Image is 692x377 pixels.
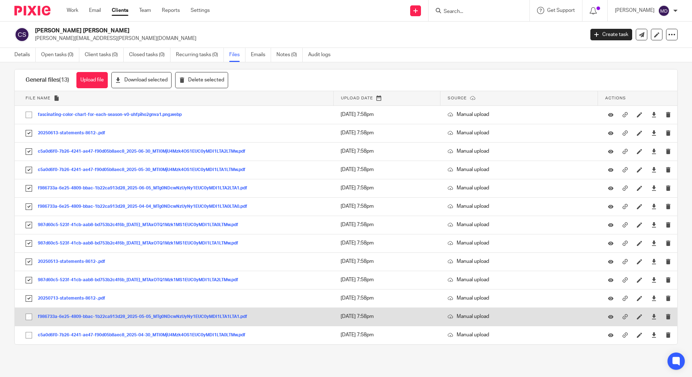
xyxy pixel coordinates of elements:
a: Files [229,48,245,62]
img: svg%3E [658,5,670,17]
input: Select [22,181,36,195]
p: [DATE] 7:58pm [341,221,433,228]
a: Download [651,184,657,192]
p: Manual upload [448,129,591,136]
input: Select [22,255,36,269]
p: Manual upload [448,276,591,283]
input: Select [22,200,36,214]
p: [DATE] 7:58pm [341,276,433,283]
p: Manual upload [448,203,591,210]
a: Reports [162,7,180,14]
p: Manual upload [448,184,591,192]
a: Download [651,239,657,247]
p: [DATE] 7:58pm [341,239,433,247]
input: Search [443,9,508,15]
button: 20250513-statements-8612-.pdf [38,259,111,264]
a: Download [651,129,657,136]
a: Team [139,7,151,14]
a: Download [651,111,657,118]
p: [DATE] 7:58pm [341,184,433,192]
a: Download [651,276,657,283]
a: Clients [112,7,128,14]
p: Manual upload [448,313,591,320]
p: [DATE] 7:58pm [341,258,433,265]
a: Client tasks (0) [85,48,124,62]
p: Manual upload [448,148,591,155]
button: c5a0d6f0-7b26-4241-ae47-f90d05b8aec8_2025-06-30_MTI0MjU4Mzk4OS1EUC0yMDI1LTA2LTMw.pdf [38,149,251,154]
img: Pixie [14,6,50,15]
a: Emails [251,48,271,62]
img: svg%3E [14,27,30,42]
span: Source [448,96,467,100]
p: Manual upload [448,258,591,265]
button: c5a0d6f0-7b26-4241-ae47-f90d05b8aec8_2025-05-30_MTI0MjU4Mzk4OS1EUC0yMDI1LTA1LTMw.pdf [38,167,251,172]
p: [DATE] 7:58pm [341,111,433,118]
input: Select [22,292,36,305]
a: Notes (0) [276,48,303,62]
button: f986733a-6e25-4809-bbac-1b22ca913d28_2025-06-05_MTg0NDcwNzUyNy1EUC0yMDI1LTA2LTA1.pdf [38,186,253,191]
a: Recurring tasks (0) [176,48,224,62]
a: Details [14,48,36,62]
button: f986733a-6e25-4809-bbac-1b22ca913d28_2025-04-04_MTg0NDcwNzUyNy1EUC0yMDI1LTA0LTA0.pdf [38,204,253,209]
button: fascinating-color-chart-for-each-season-v0-uhfpiho2gnva1.png.webp [38,112,187,117]
input: Select [22,218,36,232]
p: Manual upload [448,239,591,247]
button: 20250713-statements-8612-.pdf [38,296,111,301]
button: 20250613-statements-8612-.pdf [38,131,111,136]
input: Select [22,310,36,324]
button: 987d60c5-523f-41cb-aab8-bd753b2c4f6b_[DATE]_MTAxOTQ1Mzk1MS1EUC0yMDI1LTA1LTMw.pdf [38,241,244,246]
span: (13) [59,77,69,83]
p: Manual upload [448,166,591,173]
a: Download [651,203,657,210]
a: Settings [191,7,210,14]
a: Email [89,7,101,14]
a: Download [651,295,657,302]
button: 987d60c5-523f-41cb-aab8-bd753b2c4f6b_[DATE]_MTAxOTQ1Mzk1MS1EUC0yMDI1LTA2LTMw.pdf [38,278,244,283]
a: Download [651,331,657,338]
button: c5a0d6f0-7b26-4241-ae47-f90d05b8aec8_2025-04-30_MTI0MjU4Mzk4OS1EUC0yMDI1LTA0LTMw.pdf [38,333,251,338]
button: Download selected [111,72,172,88]
span: Actions [605,96,626,100]
p: [DATE] 7:58pm [341,313,433,320]
p: [DATE] 7:58pm [341,166,433,173]
a: Closed tasks (0) [129,48,170,62]
span: File name [26,96,50,100]
a: Download [651,166,657,173]
p: [DATE] 7:58pm [341,203,433,210]
input: Select [22,328,36,342]
p: [DATE] 7:58pm [341,331,433,338]
span: Upload date [341,96,373,100]
button: Upload file [76,72,108,88]
button: Delete selected [175,72,228,88]
p: [DATE] 7:58pm [341,148,433,155]
a: Open tasks (0) [41,48,79,62]
input: Select [22,163,36,177]
button: 987d60c5-523f-41cb-aab8-bd753b2c4f6b_[DATE]_MTAxOTQ1Mzk1MS1EUC0yMDI1LTA0LTMw.pdf [38,223,244,228]
a: Work [67,7,78,14]
a: Audit logs [308,48,336,62]
p: Manual upload [448,111,591,118]
a: Download [651,258,657,265]
input: Select [22,108,36,122]
button: f986733a-6e25-4809-bbac-1b22ca913d28_2025-05-05_MTg0NDcwNzUyNy1EUC0yMDI1LTA1LTA1.pdf [38,314,253,319]
p: [PERSON_NAME][EMAIL_ADDRESS][PERSON_NAME][DOMAIN_NAME] [35,35,580,42]
p: [DATE] 7:58pm [341,129,433,136]
a: Download [651,148,657,155]
a: Download [651,221,657,228]
input: Select [22,273,36,287]
p: Manual upload [448,331,591,338]
h2: [PERSON_NAME] [PERSON_NAME] [35,27,471,35]
p: [DATE] 7:58pm [341,295,433,302]
p: Manual upload [448,295,591,302]
h1: General files [26,76,69,84]
span: Get Support [547,8,575,13]
p: Manual upload [448,221,591,228]
input: Select [22,126,36,140]
a: Download [651,313,657,320]
a: Create task [590,29,632,40]
p: [PERSON_NAME] [615,7,655,14]
input: Select [22,237,36,250]
input: Select [22,145,36,158]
